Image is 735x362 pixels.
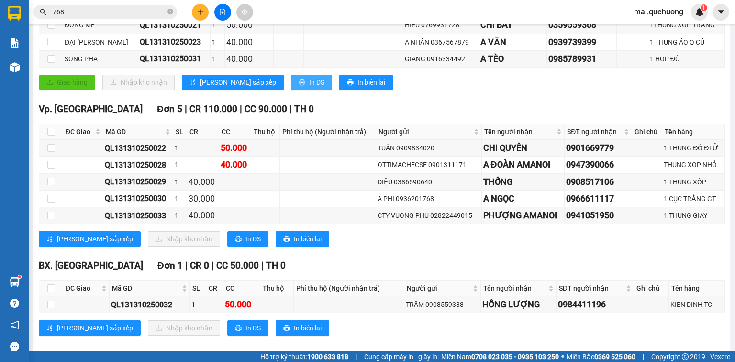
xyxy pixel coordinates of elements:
[547,51,617,68] td: 0985789931
[105,176,171,188] div: QL131310250029
[347,79,354,87] span: printer
[57,323,133,333] span: [PERSON_NAME] sắp xếp
[175,193,185,204] div: 1
[356,351,357,362] span: |
[175,210,185,221] div: 1
[40,9,46,15] span: search
[565,157,632,173] td: 0947390066
[307,353,348,361] strong: 1900 633 818
[110,296,190,313] td: QL131310250032
[276,231,329,247] button: printerIn biên lai
[216,260,259,271] span: CC 50.000
[10,277,20,287] img: warehouse-icon
[669,281,725,296] th: Tên hàng
[309,77,324,88] span: In DS
[111,299,188,311] div: QL131310250032
[260,281,294,296] th: Thu hộ
[39,75,95,90] button: uploadGiao hàng
[103,140,173,157] td: QL131310250022
[103,207,173,224] td: QL131310250033
[245,323,261,333] span: In DS
[260,351,348,362] span: Hỗ trợ kỹ thuật:
[167,8,173,17] span: close-circle
[148,231,220,247] button: downloadNhập kho nhận
[483,141,563,155] div: CHI QUYÊN
[561,355,564,359] span: ⚪️
[8,6,21,21] img: logo-vxr
[565,140,632,157] td: 0901669779
[662,124,725,140] th: Tên hàng
[557,296,634,313] td: 0984411196
[112,283,180,294] span: Mã GD
[251,124,280,140] th: Thu hộ
[548,35,615,49] div: 0939739399
[471,353,559,361] strong: 0708 023 035 - 0935 103 250
[357,77,385,88] span: In biên lai
[227,320,268,336] button: printerIn DS
[185,260,188,271] span: |
[39,231,141,247] button: sort-ascending[PERSON_NAME] sắp xếp
[245,103,287,114] span: CC 90.000
[106,126,163,137] span: Mã GD
[565,174,632,191] td: 0908517106
[479,51,547,68] td: A TÈO
[482,157,565,173] td: A ĐOÀN AMANOI
[717,8,725,16] span: caret-down
[157,260,183,271] span: Đơn 1
[261,260,264,271] span: |
[483,283,546,294] span: Tên người nhận
[235,236,242,243] span: printer
[650,20,723,30] div: 1THUNG XOP TRẮNG
[221,141,249,155] div: 50.000
[290,103,292,114] span: |
[103,191,173,207] td: QL131310250030
[713,4,729,21] button: caret-down
[219,9,226,15] span: file-add
[566,209,630,222] div: 0941051950
[221,158,249,171] div: 40.000
[39,320,141,336] button: sort-ascending[PERSON_NAME] sắp xếp
[175,159,185,170] div: 1
[200,77,276,88] span: [PERSON_NAME] sắp xếp
[664,159,723,170] div: THUNG XOP NHỎ
[283,325,290,332] span: printer
[57,234,133,244] span: [PERSON_NAME] sắp xếp
[378,193,480,204] div: A PHI 0936201768
[701,4,707,11] sup: 1
[53,7,166,17] input: Tìm tên, số ĐT hoặc mã đơn
[565,207,632,224] td: 0941051950
[559,283,624,294] span: SĐT người nhận
[10,38,20,48] img: solution-icon
[567,351,635,362] span: Miền Bắc
[565,191,632,207] td: 0966611117
[378,210,480,221] div: CTY VUONG PHU 02822449015
[480,35,545,49] div: A VĂN
[558,298,632,311] div: 0984411196
[480,52,545,66] div: A TÈO
[664,210,723,221] div: 1 THUNG GIAY
[175,143,185,153] div: 1
[482,174,565,191] td: THỐNG
[173,124,187,140] th: SL
[483,158,563,171] div: A ĐOÀN AMANOI
[240,103,242,114] span: |
[650,54,723,64] div: 1 HOP ĐỒ
[594,353,635,361] strong: 0369 525 060
[189,175,217,189] div: 40.000
[103,174,173,191] td: QL131310250029
[276,320,329,336] button: printerIn biên lai
[102,75,175,90] button: downloadNhập kho nhận
[103,157,173,173] td: QL131310250028
[65,20,136,30] div: ĐÔNG MÉ
[140,36,209,48] div: QL131310250023
[378,177,480,187] div: DIỆU 0386590640
[191,299,204,310] div: 1
[291,75,332,90] button: printerIn DS
[695,8,704,16] img: icon-new-feature
[138,17,211,34] td: QL131310250021
[214,4,231,21] button: file-add
[482,207,565,224] td: PHƯỢNG AMANOI
[481,296,557,313] td: HỒNG LƯỢNG
[138,34,211,51] td: QL131310250023
[236,4,253,21] button: aim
